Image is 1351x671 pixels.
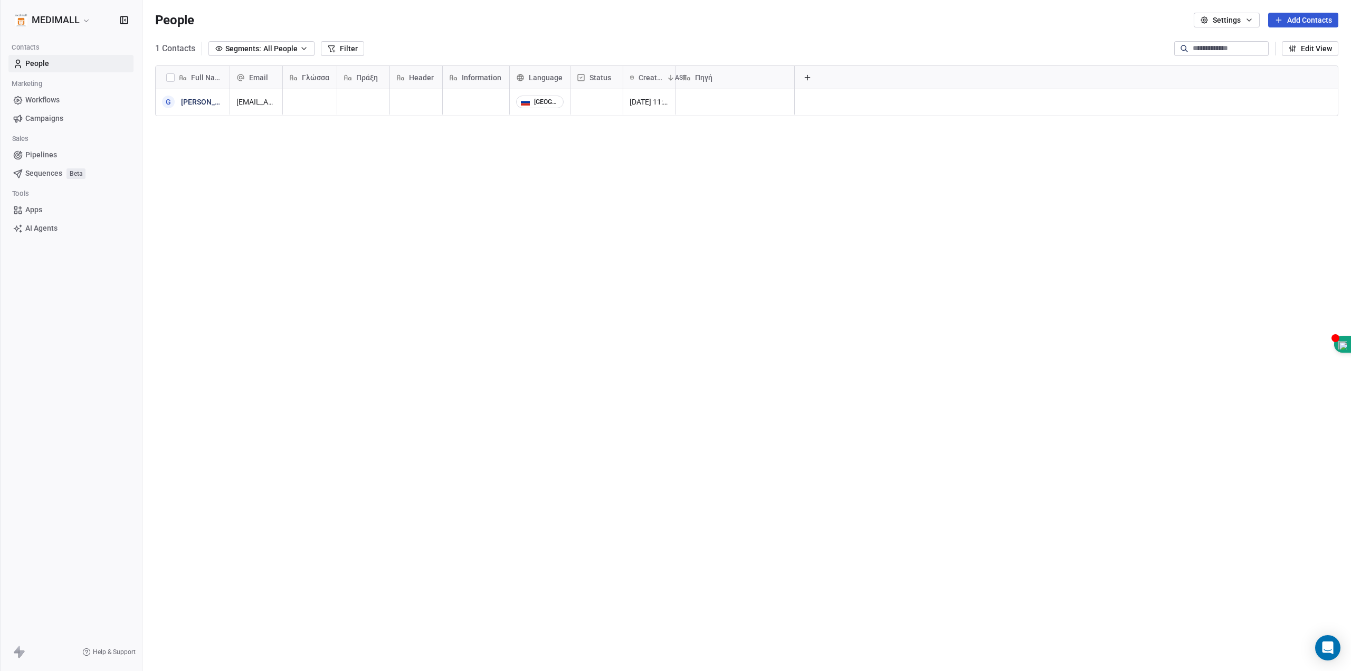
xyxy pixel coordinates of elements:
[630,97,669,107] span: [DATE] 11:08 PM
[236,97,276,107] span: [EMAIL_ADDRESS][DOMAIN_NAME]
[8,220,134,237] a: AI Agents
[8,201,134,219] a: Apps
[1194,13,1260,27] button: Settings
[7,131,33,147] span: Sales
[166,97,171,108] div: G
[155,42,195,55] span: 1 Contacts
[443,66,509,89] div: Information
[8,55,134,72] a: People
[570,66,623,89] div: Status
[82,648,136,656] a: Help & Support
[156,66,230,89] div: Full Name
[8,165,134,182] a: SequencesBeta
[1315,635,1340,660] div: Open Intercom Messenger
[25,113,63,124] span: Campaigns
[1268,13,1338,27] button: Add Contacts
[7,186,33,202] span: Tools
[529,72,563,83] span: Language
[390,66,442,89] div: Header
[7,76,47,92] span: Marketing
[66,168,85,179] span: Beta
[25,58,49,69] span: People
[230,66,282,89] div: Email
[249,72,268,83] span: Email
[25,94,60,106] span: Workflows
[589,72,611,83] span: Status
[356,72,378,83] span: Πράξη
[156,89,230,631] div: grid
[534,98,559,106] div: [GEOGRAPHIC_DATA]
[676,66,794,89] div: Πηγή
[409,72,434,83] span: Header
[15,14,27,26] img: Medimall%20logo%20(2).1.jpg
[8,91,134,109] a: Workflows
[7,40,43,55] span: Contacts
[181,98,237,106] a: [PERSON_NAME]
[302,72,329,83] span: Γλώσσα
[1282,41,1338,56] button: Edit View
[93,648,136,656] span: Help & Support
[25,223,58,234] span: AI Agents
[462,72,501,83] span: Information
[263,43,298,54] span: All People
[32,13,80,27] span: MEDIMALL
[191,72,223,83] span: Full Name
[230,89,1339,631] div: grid
[25,204,42,215] span: Apps
[8,110,134,127] a: Campaigns
[8,146,134,164] a: Pipelines
[25,168,62,179] span: Sequences
[13,11,93,29] button: MEDIMALL
[510,66,570,89] div: Language
[25,149,57,160] span: Pipelines
[639,72,664,83] span: Created Date
[337,66,389,89] div: Πράξη
[283,66,337,89] div: Γλώσσα
[155,12,194,28] span: People
[695,72,712,83] span: Πηγή
[623,66,675,89] div: Created DateAST
[321,41,364,56] button: Filter
[225,43,261,54] span: Segments:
